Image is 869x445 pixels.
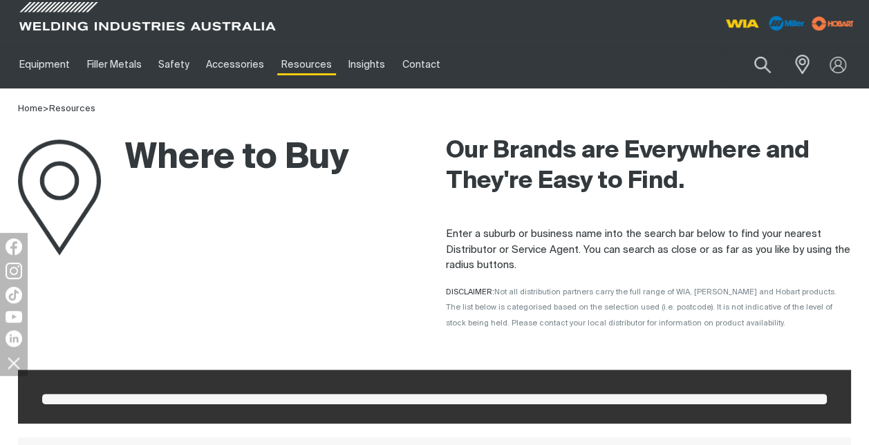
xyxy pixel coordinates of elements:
h2: Our Brands are Everywhere and They're Easy to Find. [446,136,852,197]
img: hide socials [2,351,26,375]
a: Equipment [11,41,78,88]
img: Facebook [6,238,22,255]
nav: Main [11,41,646,88]
button: Search products [739,48,786,81]
a: Insights [340,41,393,88]
img: YouTube [6,311,22,323]
a: Safety [150,41,198,88]
span: > [43,104,49,113]
img: Instagram [6,263,22,279]
a: Filler Metals [78,41,149,88]
h1: Where to Buy [18,136,349,181]
span: Not all distribution partners carry the full range of WIA, [PERSON_NAME] and Hobart products. The... [446,288,837,327]
a: Resources [49,104,95,113]
span: DISCLAIMER: [446,288,837,327]
a: Contact [393,41,448,88]
a: Accessories [198,41,272,88]
a: Resources [273,41,340,88]
img: TikTok [6,287,22,303]
input: Product name or item number... [722,48,786,81]
img: LinkedIn [6,330,22,347]
a: Home [18,104,43,113]
p: Enter a suburb or business name into the search bar below to find your nearest Distributor or Ser... [446,227,852,274]
img: miller [807,13,858,34]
